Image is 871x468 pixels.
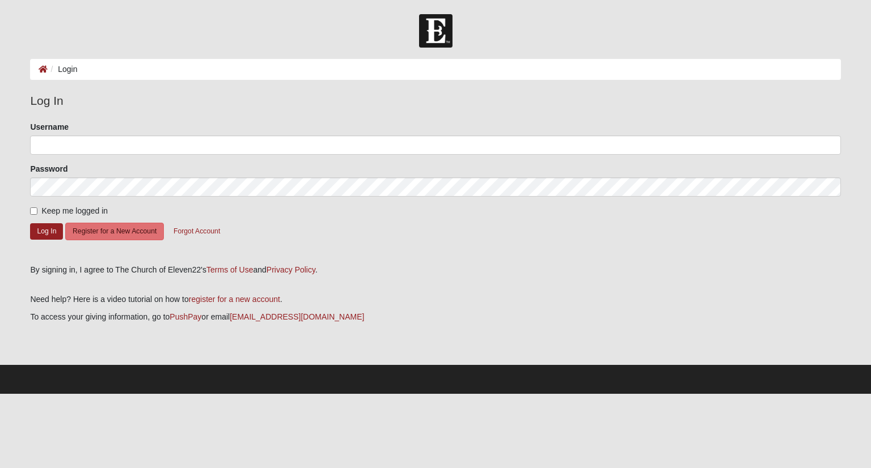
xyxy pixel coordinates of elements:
span: Keep me logged in [41,206,108,215]
p: Need help? Here is a video tutorial on how to . [30,293,840,305]
p: To access your giving information, go to or email [30,311,840,323]
li: Login [48,63,77,75]
button: Register for a New Account [65,223,164,240]
legend: Log In [30,92,840,110]
img: Church of Eleven22 Logo [419,14,453,48]
a: [EMAIL_ADDRESS][DOMAIN_NAME] [230,312,364,321]
a: register for a new account [189,295,280,304]
label: Username [30,121,69,133]
input: Keep me logged in [30,207,37,215]
label: Password [30,163,67,175]
button: Log In [30,223,63,240]
a: Terms of Use [206,265,253,274]
a: PushPay [170,312,201,321]
div: By signing in, I agree to The Church of Eleven22's and . [30,264,840,276]
button: Forgot Account [166,223,227,240]
a: Privacy Policy [267,265,315,274]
